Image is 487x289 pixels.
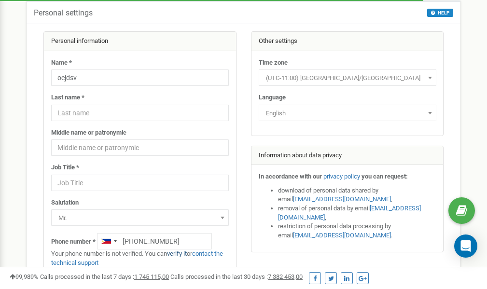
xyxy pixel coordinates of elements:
[259,69,436,86] span: (UTC-11:00) Pacific/Midway
[51,163,79,172] label: Job Title *
[51,69,229,86] input: Name
[51,198,79,207] label: Salutation
[51,105,229,121] input: Last name
[10,273,39,280] span: 99,989%
[259,58,288,68] label: Time zone
[40,273,169,280] span: Calls processed in the last 7 days :
[259,93,286,102] label: Language
[51,249,229,267] p: Your phone number is not verified. You can or
[293,195,391,203] a: [EMAIL_ADDRESS][DOMAIN_NAME]
[262,107,433,120] span: English
[293,232,391,239] a: [EMAIL_ADDRESS][DOMAIN_NAME]
[262,71,433,85] span: (UTC-11:00) Pacific/Midway
[259,173,322,180] strong: In accordance with our
[167,250,187,257] a: verify it
[323,173,360,180] a: privacy policy
[278,222,436,240] li: restriction of personal data processing by email .
[34,9,93,17] h5: Personal settings
[51,175,229,191] input: Job Title
[97,234,120,249] div: Telephone country code
[51,237,96,247] label: Phone number *
[51,139,229,156] input: Middle name or patronymic
[170,273,303,280] span: Calls processed in the last 30 days :
[44,32,236,51] div: Personal information
[51,128,126,138] label: Middle name or patronymic
[51,58,72,68] label: Name *
[278,186,436,204] li: download of personal data shared by email ,
[51,250,223,266] a: contact the technical support
[362,173,408,180] strong: you can request:
[51,209,229,226] span: Mr.
[134,273,169,280] u: 1 745 115,00
[55,211,225,225] span: Mr.
[278,205,421,221] a: [EMAIL_ADDRESS][DOMAIN_NAME]
[278,204,436,222] li: removal of personal data by email ,
[454,234,477,258] div: Open Intercom Messenger
[97,233,212,249] input: +1-800-555-55-55
[268,273,303,280] u: 7 382 453,00
[427,9,453,17] button: HELP
[251,146,444,165] div: Information about data privacy
[251,32,444,51] div: Other settings
[259,105,436,121] span: English
[51,93,84,102] label: Last name *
